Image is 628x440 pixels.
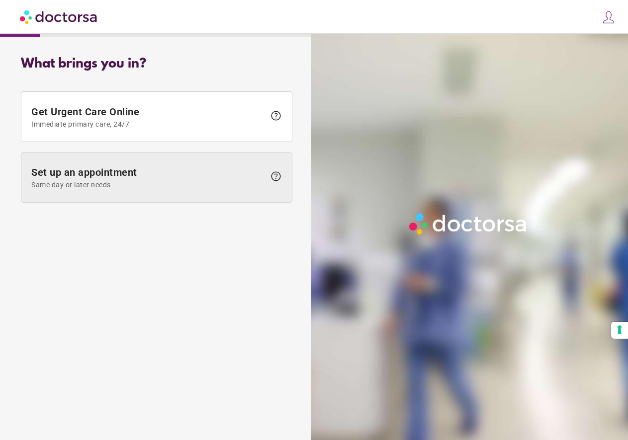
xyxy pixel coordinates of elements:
[31,120,265,128] span: Immediate primary care, 24/7
[602,10,616,24] img: icons8-customer-100.png
[31,181,265,189] span: Same day or later needs
[20,5,98,28] img: Doctorsa.com
[31,166,265,189] span: Set up an appointment
[31,106,265,128] span: Get Urgent Care Online
[406,210,532,237] img: Logo-Doctorsa-trans-White-partial-flat.png
[611,322,628,339] button: Your consent preferences for tracking technologies
[21,57,292,72] div: What brings you in?
[270,170,282,182] span: help
[270,110,282,122] span: help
